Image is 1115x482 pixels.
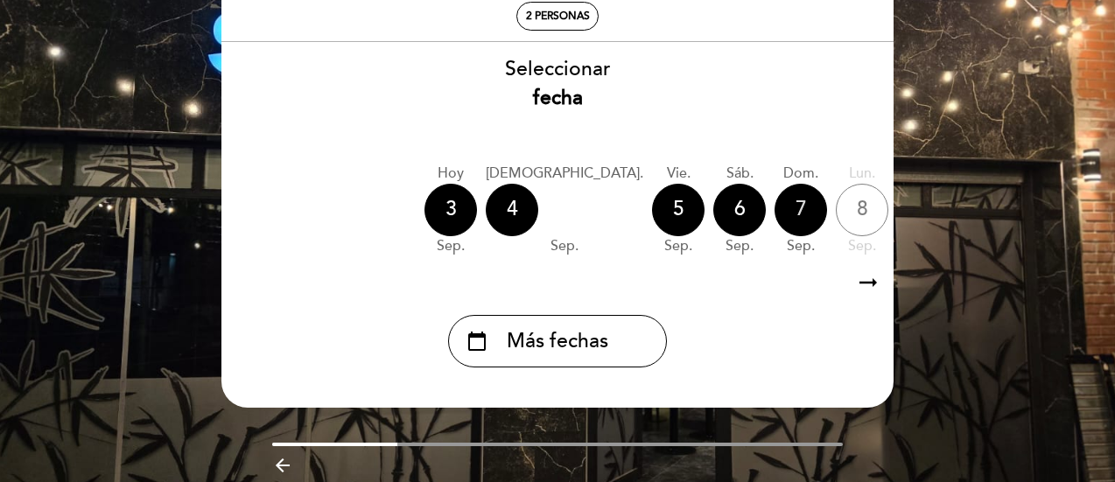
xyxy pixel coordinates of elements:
[713,164,766,184] div: sáb.
[652,236,705,256] div: sep.
[775,236,827,256] div: sep.
[836,236,888,256] div: sep.
[713,236,766,256] div: sep.
[507,327,608,356] span: Más fechas
[486,164,643,184] div: [DEMOGRAPHIC_DATA].
[775,164,827,184] div: dom.
[836,184,888,236] div: 8
[652,184,705,236] div: 5
[836,164,888,184] div: lun.
[652,164,705,184] div: vie.
[526,10,590,23] span: 2 personas
[486,236,643,256] div: sep.
[486,184,538,236] div: 4
[775,184,827,236] div: 7
[713,184,766,236] div: 6
[424,236,477,256] div: sep.
[424,184,477,236] div: 3
[466,326,487,356] i: calendar_today
[424,164,477,184] div: Hoy
[855,264,881,302] i: arrow_right_alt
[272,455,293,476] i: arrow_backward
[221,55,894,113] div: Seleccionar
[533,86,583,110] b: fecha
